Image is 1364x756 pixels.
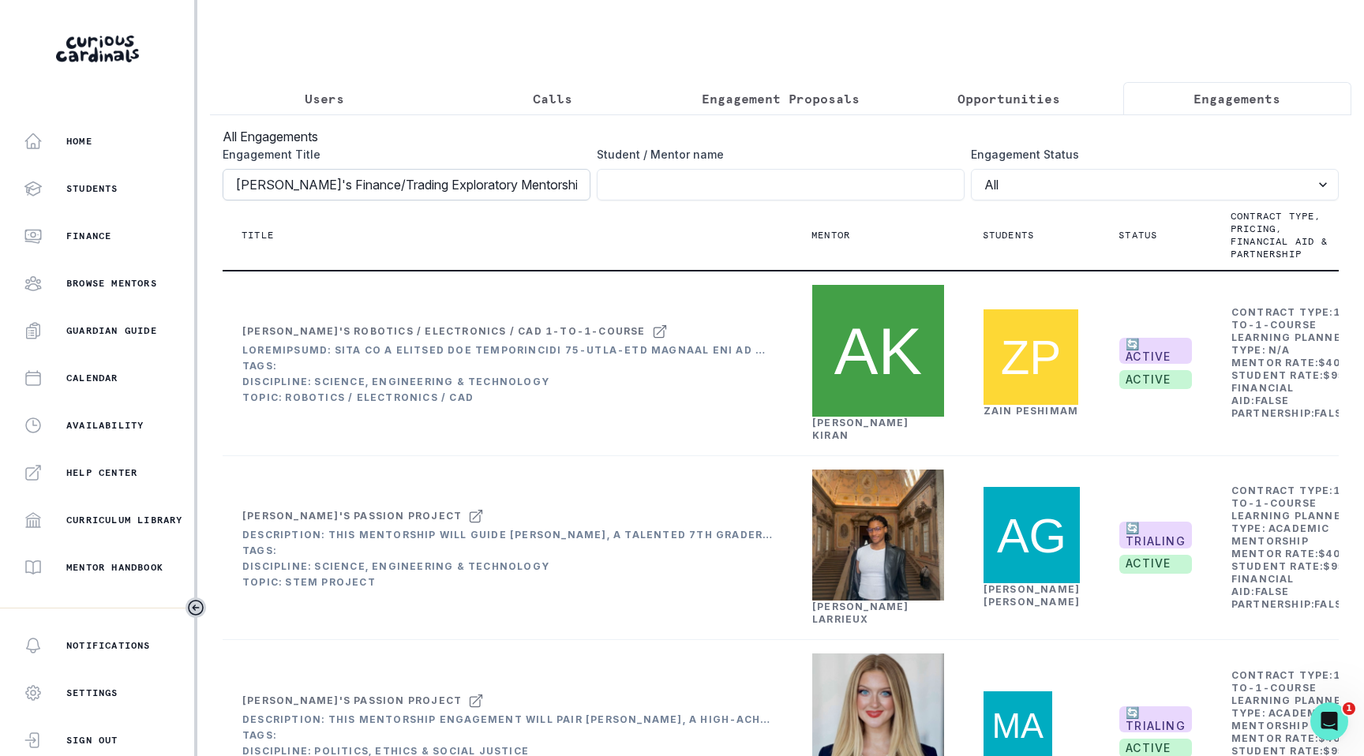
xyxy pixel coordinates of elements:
[242,529,773,541] div: Description: This mentorship will guide [PERSON_NAME], a talented 7th grader at [GEOGRAPHIC_DATA]...
[242,376,773,388] div: Discipline: Science, Engineering & Technology
[1318,548,1340,560] b: $ 40
[66,372,118,384] p: Calendar
[1318,357,1340,369] b: $ 40
[1119,370,1192,389] span: active
[1119,229,1157,241] p: Status
[984,583,1081,608] a: [PERSON_NAME] [PERSON_NAME]
[242,344,773,357] div: Loremipsumd: Sita co a elitsed doe temporincidi 75-utla-etd magnaal eni ad minimv quisnostru exer...
[66,687,118,699] p: Settings
[66,514,183,526] p: Curriculum Library
[242,576,773,589] div: Topic: STEM Project
[66,135,92,148] p: Home
[66,230,111,242] p: Finance
[1310,702,1348,740] iframe: Intercom live chat
[1231,210,1331,260] p: Contract type, pricing, financial aid & partnership
[597,146,955,163] label: Student / Mentor name
[983,229,1035,241] p: Students
[185,597,206,618] button: Toggle sidebar
[811,229,850,241] p: Mentor
[1231,484,1350,612] td: Contract Type: Learning Planner Type: Mentor Rate: Student Rate: Financial Aid: Partnership:
[1231,305,1350,421] td: Contract Type: Learning Planner Type: Mentor Rate: Student Rate: Financial Aid: Partnership:
[66,419,144,432] p: Availability
[957,89,1060,108] p: Opportunities
[66,466,137,479] p: Help Center
[1119,706,1192,733] span: 🔄 TRIALING
[1268,344,1291,356] b: N/A
[1231,306,1347,331] b: 1-to-1-course
[1255,586,1290,597] b: false
[1193,89,1280,108] p: Engagements
[1323,560,1345,572] b: $ 95
[1343,702,1355,715] span: 1
[971,146,1329,163] label: Engagement Status
[812,601,909,625] a: [PERSON_NAME] Larrieux
[1231,669,1347,694] b: 1-to-1-course
[1119,555,1192,574] span: active
[242,510,462,522] div: [PERSON_NAME]'s Passion Project
[1318,732,1340,744] b: $ 40
[984,405,1079,417] a: Zain Peshimam
[1231,522,1330,547] b: Academic Mentorship
[812,417,909,441] a: [PERSON_NAME] Kiran
[56,36,139,62] img: Curious Cardinals Logo
[242,729,773,742] div: Tags:
[1314,407,1349,419] b: false
[66,561,163,574] p: Mentor Handbook
[242,713,773,726] div: Description: This mentorship engagement will pair [PERSON_NAME], a high-achieving 9th grader with...
[223,146,581,163] label: Engagement Title
[242,391,773,404] div: Topic: Robotics / Electronics / CAD
[1231,485,1347,509] b: 1-to-1-course
[223,127,1339,146] h3: All Engagements
[1255,395,1290,406] b: false
[305,89,344,108] p: Users
[66,639,151,652] p: Notifications
[1119,338,1192,365] span: 🔄 ACTIVE
[242,360,773,372] div: Tags:
[1323,369,1345,381] b: $ 95
[242,229,274,241] p: Title
[66,277,157,290] p: Browse Mentors
[66,324,157,337] p: Guardian Guide
[242,694,462,707] div: [PERSON_NAME]'s Passion Project
[242,325,646,338] div: [PERSON_NAME]'s Robotics / Electronics / CAD 1-to-1-course
[533,89,572,108] p: Calls
[242,560,773,573] div: Discipline: Science, Engineering & Technology
[66,182,118,195] p: Students
[242,545,773,557] div: Tags:
[66,734,118,747] p: Sign Out
[1119,522,1192,548] span: 🔄 TRIALING
[1314,598,1349,610] b: false
[702,89,860,108] p: Engagement Proposals
[1231,707,1330,732] b: Academic Mentorship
